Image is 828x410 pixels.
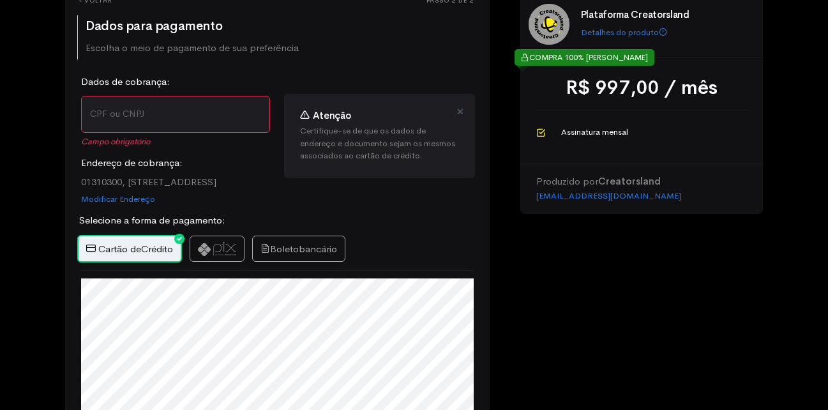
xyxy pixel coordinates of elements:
[81,156,183,171] label: Endereço de cobrança:
[98,243,141,255] span: Cartão de
[198,242,236,255] img: pix-logo-9c6f7f1e21d0dbbe27cc39d8b486803e509c07734d8fd270ca391423bc61e7ca.png
[529,4,569,45] img: SELO_CREATORSLAND(FINAL)-03.png
[79,213,225,228] label: Selecione a forma de pagamento:
[252,236,345,262] label: Boleto
[536,174,747,189] p: Produzido por
[86,41,299,56] p: Escolha o meio de pagamento de sua preferência
[81,135,270,148] em: Campo obrigatório
[456,102,464,121] span: ×
[299,243,337,255] span: bancário
[515,49,654,66] div: COMPRA 100% [PERSON_NAME]
[536,73,747,102] div: R$ 997,00 / mês
[536,190,681,201] a: [EMAIL_ADDRESS][DOMAIN_NAME]
[81,193,155,206] a: Modificar Endereço
[77,235,182,263] label: Crédito
[581,10,751,20] h4: Plataforma Creatorsland
[300,110,460,121] h4: Atenção
[300,125,460,162] p: Certifique-se de que os dados de endereço e documento sejam os mesmos associados ao cartão de cré...
[581,27,667,38] a: Detalhes do produto
[81,175,270,190] p: 01310300, [STREET_ADDRESS]
[456,105,464,119] button: Close
[598,175,661,187] strong: Creatorsland
[86,19,299,33] h2: Dados para pagamento
[81,75,170,89] label: Dados de cobrança:
[81,96,270,133] input: CPF ou CNPJ
[561,126,628,140] small: Assinatura mensal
